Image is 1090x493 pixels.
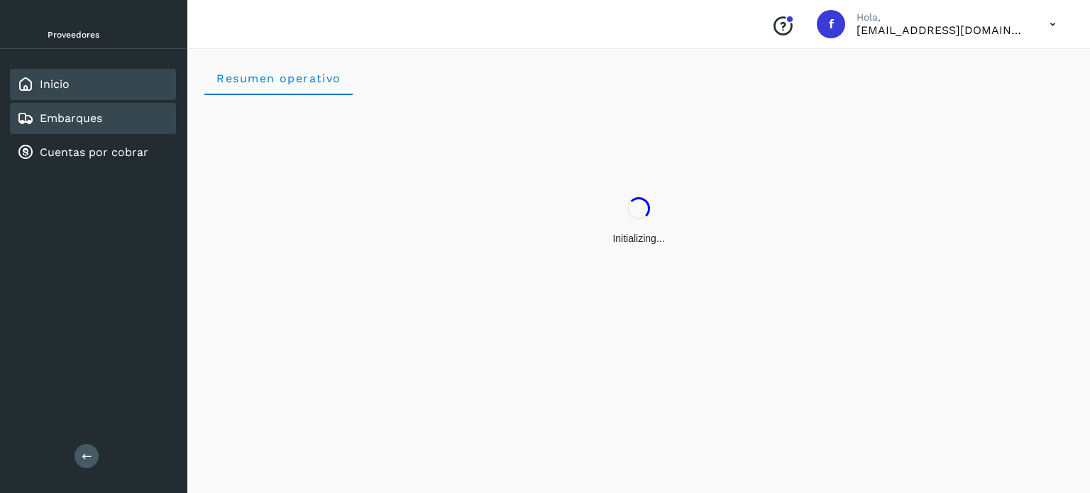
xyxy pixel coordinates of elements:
a: Cuentas por cobrar [40,145,148,159]
span: Resumen operativo [216,72,341,85]
a: Embarques [40,111,102,125]
p: facturacion@wht-transport.com [857,23,1027,37]
p: Hola, [857,11,1027,23]
div: Embarques [10,103,176,134]
div: Inicio [10,69,176,100]
p: Proveedores [48,30,170,40]
a: Inicio [40,77,70,91]
div: Cuentas por cobrar [10,137,176,168]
